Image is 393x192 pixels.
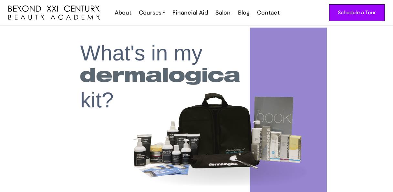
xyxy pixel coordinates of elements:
div: Schedule a Tour [338,8,376,17]
a: Contact [253,8,283,17]
div: Blog [238,8,250,17]
div: Financial Aid [172,8,208,17]
div: Salon [215,8,231,17]
div: Courses [139,8,161,17]
a: Courses [139,8,165,17]
div: About [115,8,131,17]
img: beyond 21st century beauty academy logo [8,5,100,20]
div: Contact [257,8,280,17]
a: Schedule a Tour [329,4,385,21]
a: About [110,8,135,17]
a: Financial Aid [168,8,211,17]
a: Blog [234,8,253,17]
a: home [8,5,100,20]
a: Salon [211,8,234,17]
